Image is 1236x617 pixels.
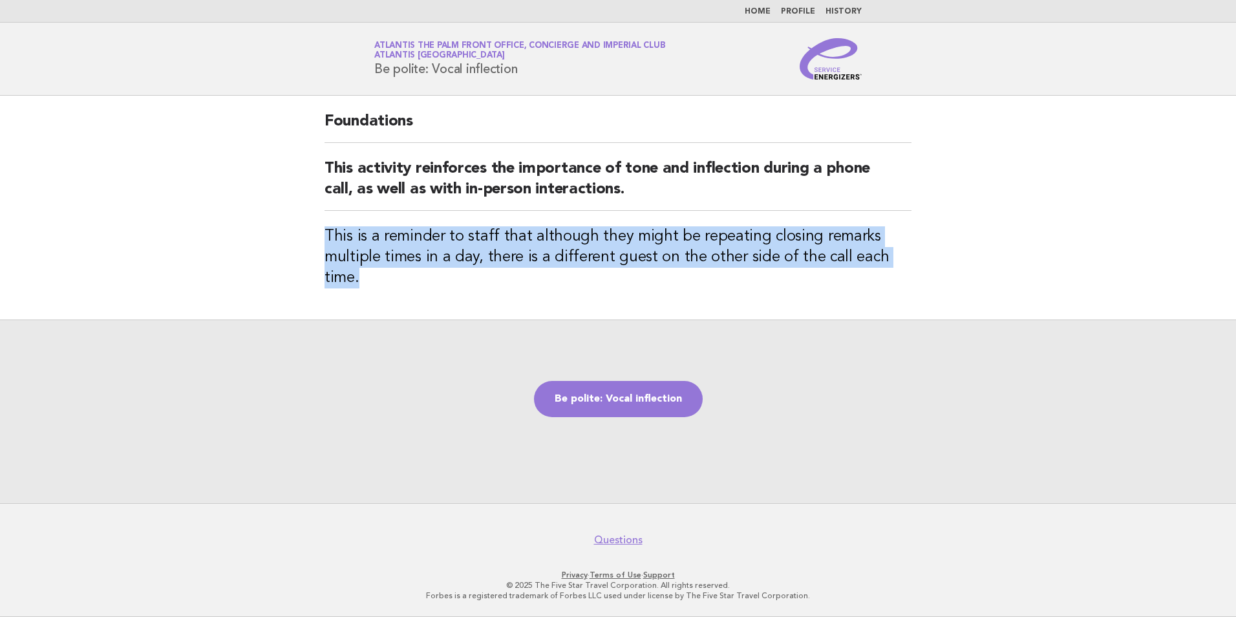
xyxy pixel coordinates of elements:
p: · · [222,570,1014,580]
span: Atlantis [GEOGRAPHIC_DATA] [374,52,505,60]
a: Terms of Use [590,570,641,579]
a: History [826,8,862,16]
p: © 2025 The Five Star Travel Corporation. All rights reserved. [222,580,1014,590]
h2: Foundations [325,111,911,143]
a: Be polite: Vocal inflection [534,381,703,417]
a: Questions [594,534,643,547]
h2: This activity reinforces the importance of tone and inflection during a phone call, as well as wi... [325,158,911,211]
a: Support [643,570,675,579]
p: Forbes is a registered trademark of Forbes LLC used under license by The Five Star Travel Corpora... [222,590,1014,601]
a: Atlantis The Palm Front Office, Concierge and Imperial ClubAtlantis [GEOGRAPHIC_DATA] [374,41,665,60]
a: Privacy [562,570,588,579]
img: Service Energizers [800,38,862,80]
h3: This is a reminder to staff that although they might be repeating closing remarks multiple times ... [325,226,911,288]
a: Profile [781,8,815,16]
h1: Be polite: Vocal inflection [374,42,665,76]
a: Home [745,8,771,16]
